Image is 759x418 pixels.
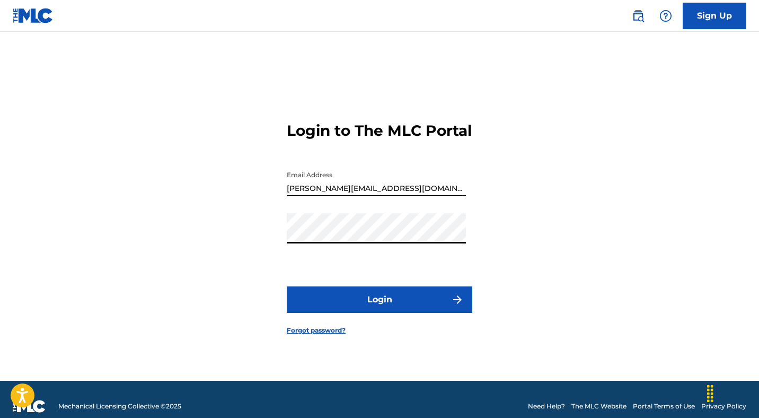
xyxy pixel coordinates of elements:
[571,402,626,411] a: The MLC Website
[13,400,46,413] img: logo
[287,326,346,335] a: Forgot password?
[58,402,181,411] span: Mechanical Licensing Collective © 2025
[683,3,746,29] a: Sign Up
[702,378,719,410] div: Drag
[287,121,472,140] h3: Login to The MLC Portal
[13,8,54,23] img: MLC Logo
[528,402,565,411] a: Need Help?
[655,5,676,27] div: Help
[633,402,695,411] a: Portal Terms of Use
[701,402,746,411] a: Privacy Policy
[451,293,464,306] img: f7272a7cc735f4ea7f67.svg
[706,367,759,418] iframe: Chat Widget
[659,10,672,22] img: help
[632,10,645,22] img: search
[628,5,649,27] a: Public Search
[287,286,472,313] button: Login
